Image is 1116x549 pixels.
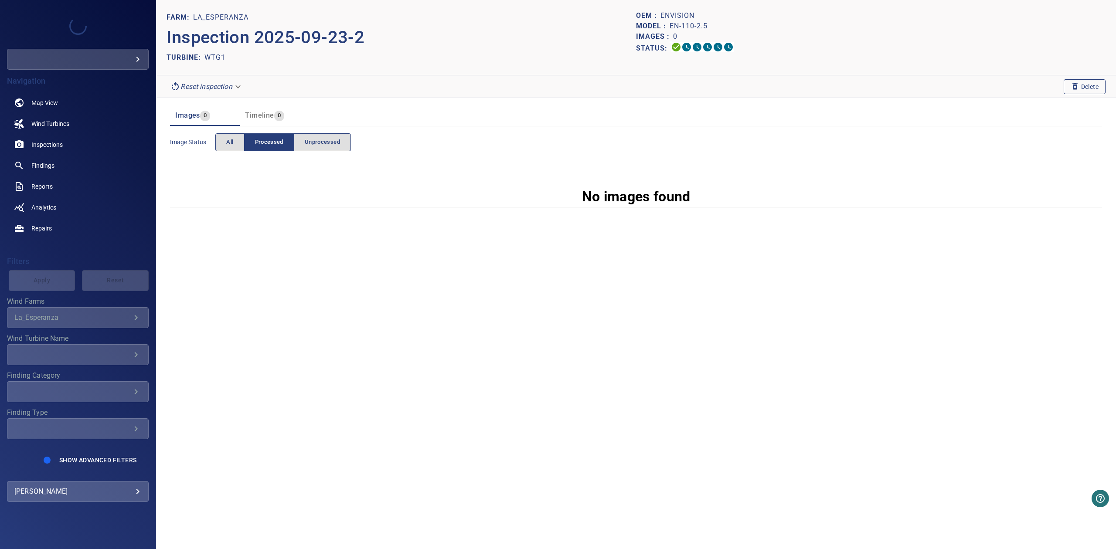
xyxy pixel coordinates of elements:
span: Processed [255,137,283,147]
a: map noActive [7,92,149,113]
button: All [215,133,244,151]
span: Repairs [31,224,52,233]
svg: Matching 0% [713,42,723,52]
svg: Uploading 100% [671,42,681,52]
span: Wind Turbines [31,119,69,128]
div: Finding Type [7,418,149,439]
p: Images : [636,31,673,42]
p: 0 [673,31,677,42]
div: Wind Farms [7,307,149,328]
h4: Filters [7,257,149,266]
p: EN-110-2.5 [670,21,708,31]
p: Model : [636,21,670,31]
p: OEM : [636,10,660,21]
h4: Navigation [7,77,149,85]
p: Envision [660,10,694,21]
label: Finding Category [7,372,149,379]
a: analytics noActive [7,197,149,218]
div: Reset inspection [167,79,246,94]
a: windturbines noActive [7,113,149,134]
svg: Classification 0% [723,42,734,52]
button: Processed [244,133,294,151]
span: 0 [200,111,210,121]
span: Findings [31,161,54,170]
em: Reset inspection [180,82,232,91]
span: Images [175,111,200,119]
span: Show Advanced Filters [59,457,136,464]
button: Unprocessed [294,133,351,151]
a: reports noActive [7,176,149,197]
span: Delete [1071,82,1099,91]
svg: ML Processing 0% [702,42,713,52]
p: Inspection 2025-09-23-2 [167,24,636,51]
div: La_Esperanza [14,313,131,322]
div: Finding Category [7,381,149,402]
span: Image Status [170,138,215,146]
button: Show Advanced Filters [54,453,142,467]
span: Map View [31,98,58,107]
span: Analytics [31,203,56,212]
span: 0 [274,111,284,121]
div: ghivspetroquim [7,49,149,70]
p: Status: [636,42,671,54]
span: All [226,137,233,147]
span: Inspections [31,140,63,149]
div: [PERSON_NAME] [14,485,141,498]
label: Wind Turbine Name [7,335,149,342]
p: TURBINE: [167,52,204,63]
div: Wind Turbine Name [7,344,149,365]
a: repairs noActive [7,218,149,239]
span: Timeline [245,111,274,119]
svg: Selecting 0% [692,42,702,52]
p: WTG1 [204,52,225,63]
a: inspections noActive [7,134,149,155]
span: Unprocessed [305,137,340,147]
label: Wind Farms [7,298,149,305]
span: Reports [31,182,53,191]
svg: Data Formatted 0% [681,42,692,52]
div: imageStatus [215,133,351,151]
p: No images found [582,186,691,207]
p: La_Esperanza [193,12,248,23]
a: findings noActive [7,155,149,176]
button: Delete [1064,79,1106,94]
p: FARM: [167,12,193,23]
label: Finding Type [7,409,149,416]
